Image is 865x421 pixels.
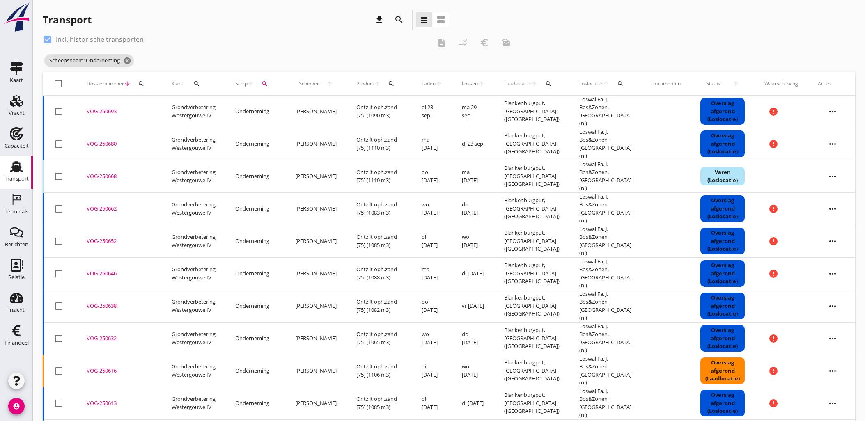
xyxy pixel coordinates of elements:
td: di [DATE] [412,225,452,257]
td: Grondverbetering Westergouwe IV [162,225,225,257]
td: Loswal Fa. J. Bos&Zonen, [GEOGRAPHIC_DATA] (nl) [569,96,641,128]
td: Blankenburgput, [GEOGRAPHIC_DATA] ([GEOGRAPHIC_DATA]) [494,225,569,257]
div: Waarschuwing [764,80,798,87]
i: arrow_upward [603,80,610,87]
td: do [DATE] [412,290,452,322]
span: Schipper [295,80,323,87]
td: Loswal Fa. J. Bos&Zonen, [GEOGRAPHIC_DATA] (nl) [569,160,641,192]
td: Onderneming [225,128,285,160]
td: Onderneming [225,355,285,387]
span: Scheepsnaam: Onderneming [44,54,134,67]
div: Varen (Loslocatie) [700,167,745,185]
div: Inzicht [8,307,25,313]
td: di [DATE] [412,387,452,419]
td: Ontzilt oph.zand [75] (1083 m3) [346,192,412,225]
i: more_horiz [821,262,844,285]
label: Incl. historische transporten [56,35,144,43]
div: VOG-250632 [87,334,152,343]
i: search [545,80,552,87]
td: di [DATE] [452,257,494,290]
td: Onderneming [225,290,285,322]
i: view_headline [419,15,429,25]
span: Laden [422,80,436,87]
div: Terminals [5,209,28,214]
div: Overslag afgerond (Loslocatie) [700,325,745,352]
td: Blankenburgput, [GEOGRAPHIC_DATA] ([GEOGRAPHIC_DATA]) [494,160,569,192]
i: more_horiz [821,197,844,220]
i: more_horiz [821,295,844,318]
td: [PERSON_NAME] [285,225,346,257]
i: more_horiz [821,327,844,350]
i: more_horiz [821,165,844,188]
span: Laadlocatie [504,80,531,87]
div: Overslag afgerond (Loslocatie) [700,293,745,319]
i: search [138,80,145,87]
td: wo [DATE] [452,355,494,387]
div: VOG-250616 [87,367,152,375]
i: arrow_downward [124,80,131,87]
i: account_circle [8,398,25,414]
td: Blankenburgput, [GEOGRAPHIC_DATA] ([GEOGRAPHIC_DATA]) [494,387,569,419]
td: ma [DATE] [412,128,452,160]
td: Ontzilt oph.zand [75] (1065 m3) [346,322,412,355]
td: Grondverbetering Westergouwe IV [162,387,225,419]
i: error [769,204,778,214]
div: VOG-250646 [87,270,152,278]
i: more_horiz [821,392,844,415]
div: VOG-250668 [87,172,152,181]
td: Grondverbetering Westergouwe IV [162,160,225,192]
span: Status [700,80,727,87]
i: download [374,15,384,25]
span: Schip [235,80,248,87]
div: VOG-250662 [87,205,152,213]
div: Overslag afgerond (Loslocatie) [700,228,745,254]
i: error [769,236,778,246]
td: do [DATE] [452,322,494,355]
td: Ontzilt oph.zand [75] (1110 m3) [346,128,412,160]
i: search [388,80,395,87]
td: Blankenburgput, [GEOGRAPHIC_DATA] ([GEOGRAPHIC_DATA]) [494,322,569,355]
div: Relatie [8,275,25,280]
i: search [617,80,624,87]
i: search [262,80,268,87]
td: Loswal Fa. J. Bos&Zonen, [GEOGRAPHIC_DATA] (nl) [569,257,641,290]
td: Onderneming [225,225,285,257]
td: Ontzilt oph.zand [75] (1085 m3) [346,225,412,257]
div: VOG-250680 [87,140,152,148]
td: Grondverbetering Westergouwe IV [162,290,225,322]
td: Grondverbetering Westergouwe IV [162,322,225,355]
td: [PERSON_NAME] [285,96,346,128]
i: arrow_upward [323,80,337,87]
td: ma 29 sep. [452,96,494,128]
i: cancel [123,57,131,65]
td: Ontzilt oph.zand [75] (1090 m3) [346,96,412,128]
td: [PERSON_NAME] [285,192,346,225]
i: arrow_upward [436,80,442,87]
i: view_agenda [436,15,446,25]
td: Loswal Fa. J. Bos&Zonen, [GEOGRAPHIC_DATA] (nl) [569,192,641,225]
span: Dossiernummer [87,80,124,87]
i: error [769,398,778,408]
i: more_horiz [821,359,844,382]
div: Documenten [651,80,681,87]
div: Overslag afgerond (Loslocatie) [700,98,745,125]
td: [PERSON_NAME] [285,160,346,192]
i: arrow_upward [727,80,745,87]
td: di 23 sep. [412,96,452,128]
td: Onderneming [225,192,285,225]
td: Blankenburgput, [GEOGRAPHIC_DATA] ([GEOGRAPHIC_DATA]) [494,257,569,290]
td: Loswal Fa. J. Bos&Zonen, [GEOGRAPHIC_DATA] (nl) [569,355,641,387]
td: Blankenburgput, [GEOGRAPHIC_DATA] ([GEOGRAPHIC_DATA]) [494,290,569,322]
div: Transport [5,176,29,181]
td: di 23 sep. [452,128,494,160]
div: Overslag afgerond (Loslocatie) [700,195,745,222]
div: VOG-250638 [87,302,152,310]
td: [PERSON_NAME] [285,128,346,160]
i: arrow_upward [248,80,254,87]
i: error [769,107,778,117]
td: Grondverbetering Westergouwe IV [162,257,225,290]
i: more_horiz [821,100,844,123]
i: error [769,334,778,343]
div: Overslag afgerond (Laadlocatie) [700,357,745,384]
td: Ontzilt oph.zand [75] (1088 m3) [346,257,412,290]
